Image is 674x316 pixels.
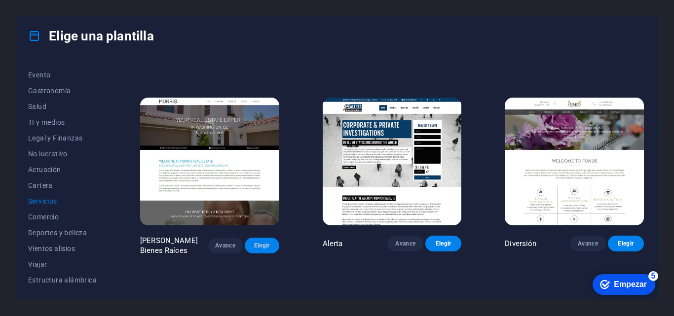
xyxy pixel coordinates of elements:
font: Avance [215,242,235,249]
font: Estructura alámbrica [28,276,97,284]
font: Actuación [28,166,61,174]
button: Deportes y belleza [28,225,97,241]
font: Diversión [505,239,536,248]
font: Evento [28,71,50,79]
font: Salud [28,103,46,110]
button: Actuación [28,162,97,177]
button: Avance [208,238,243,253]
font: Comercio [28,213,59,221]
button: Cartera [28,177,97,193]
font: Legal y Finanzas [28,134,82,142]
font: Elegir [254,242,270,249]
button: No lucrativo [28,146,97,162]
button: Avance [387,236,423,251]
font: Servicios [28,197,57,205]
button: Gastronomía [28,83,97,99]
button: Elegir [245,238,279,253]
img: Diversión [505,98,644,225]
button: TI y medios [28,114,97,130]
button: Legal y Finanzas [28,130,97,146]
button: Servicios [28,193,97,209]
font: Elige una plantilla [49,29,154,43]
button: Evento [28,67,97,83]
font: Viajar [28,260,47,268]
font: Empezar [26,11,59,19]
font: Vientos alisios [28,245,75,252]
button: Viajar [28,256,97,272]
font: 5 [64,2,68,11]
button: Comercio [28,209,97,225]
font: Gastronomía [28,87,71,95]
button: Avance [570,236,606,251]
font: Elegir [436,240,451,247]
img: Morris Bienes Raíces [140,98,279,225]
button: Estructura alámbrica [28,272,97,288]
font: Avance [578,240,598,247]
button: Vientos alisios [28,241,97,256]
font: Cartera [28,181,53,189]
img: Alerta [323,98,462,226]
font: Elegir [618,240,634,247]
font: TI y medios [28,118,65,126]
font: Alerta [323,239,343,248]
font: No lucrativo [28,150,68,158]
font: Deportes y belleza [28,229,87,237]
font: [PERSON_NAME] Bienes Raíces [140,236,198,255]
button: Elegir [425,236,461,251]
button: Salud [28,99,97,114]
font: Avance [395,240,415,247]
div: Empezar Quedan 5 elementos, 0 % completado [5,5,68,26]
button: Elegir [608,236,644,251]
